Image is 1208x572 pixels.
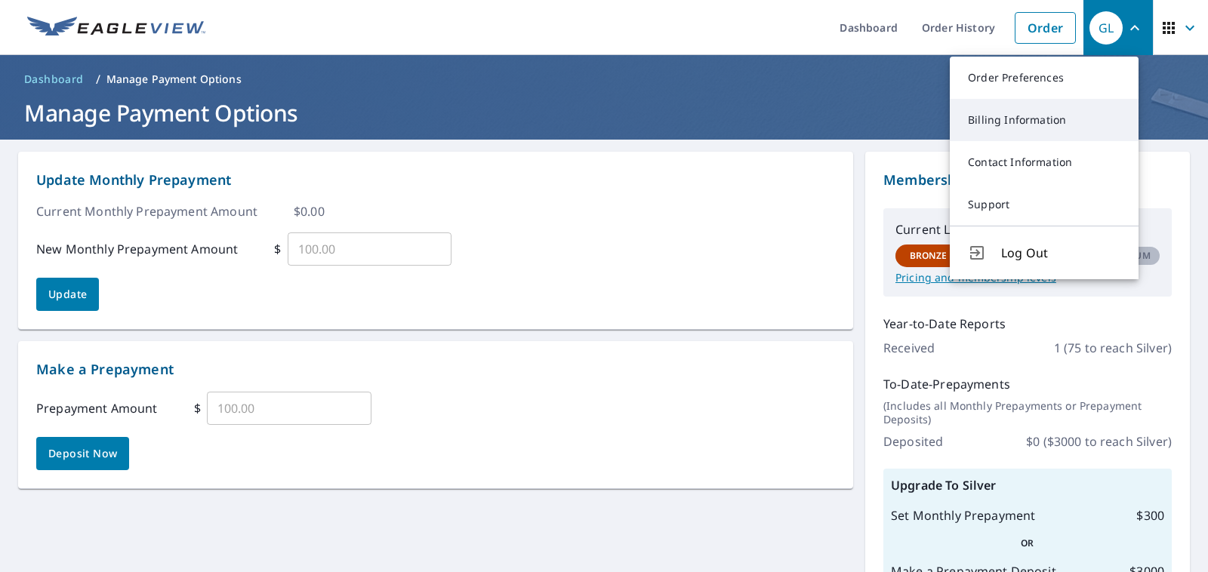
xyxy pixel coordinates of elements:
[294,202,325,220] p: $ 0.00
[1054,339,1172,357] p: 1 (75 to reach Silver)
[18,97,1190,128] h1: Manage Payment Options
[36,399,158,417] p: Prepayment Amount
[910,249,948,263] p: Bronze
[106,72,242,87] p: Manage Payment Options
[883,315,1172,333] p: Year-to-Date Reports
[274,240,281,258] p: $
[895,271,1160,284] a: Pricing and membership levels
[950,141,1139,183] a: Contact Information
[950,226,1139,279] button: Log Out
[1026,432,1172,451] p: $ 0 ($3000 to reach Silver)
[36,202,257,220] p: Current Monthly Prepayment Amount
[36,437,129,470] button: Deposit Now
[288,228,452,270] input: 100.00
[1136,506,1164,524] p: $ 300
[36,278,99,311] button: Update
[883,339,935,357] p: Received
[48,285,87,304] span: Update
[1015,12,1076,44] a: Order
[207,387,371,429] input: 100.00
[1001,244,1120,262] span: Log Out
[96,70,100,88] li: /
[895,220,1160,238] p: Current Level:
[891,476,1164,494] p: Upgrade To Silver
[883,170,1172,190] p: Membership Level
[24,72,84,87] span: Dashboard
[950,183,1139,226] a: Support
[883,399,1172,426] p: (Includes all Monthly Prepayments or Prepayment Deposits)
[883,432,943,451] p: Deposited
[950,99,1139,141] a: Billing Information
[48,444,117,463] span: Deposit Now
[36,240,238,258] p: New Monthly Prepayment Amount
[36,170,835,190] p: Update Monthly Prepayment
[1089,11,1123,45] div: GL
[950,57,1139,99] a: Order Preferences
[194,399,201,417] p: $
[18,67,1190,91] nav: breadcrumb
[18,67,90,91] a: Dashboard
[36,359,835,380] p: Make a Prepayment
[891,537,1164,550] p: OR
[27,17,205,39] img: EV Logo
[891,506,1035,524] p: Set Monthly Prepayment
[883,375,1172,393] p: To-Date-Prepayments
